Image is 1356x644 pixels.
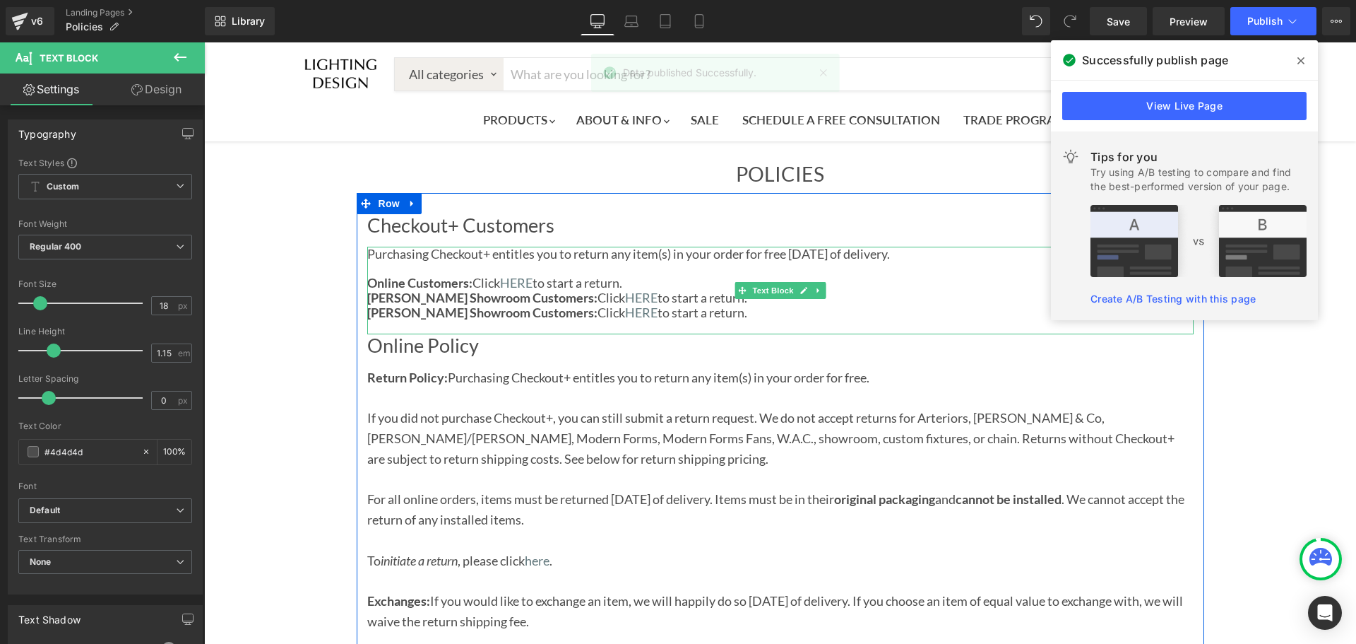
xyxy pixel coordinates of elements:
[6,7,54,35] a: v6
[1090,205,1307,277] img: tip.png
[1022,7,1050,35] button: Undo
[1308,596,1342,630] div: Open Intercom Messenger
[66,7,205,18] a: Landing Pages
[1090,293,1256,305] a: Create A/B Testing with this page
[581,7,614,35] a: Desktop
[171,151,199,172] span: Row
[18,606,81,626] div: Text Shadow
[66,21,103,33] span: Policies
[163,233,268,248] strong: Online Customers:
[989,18,1018,45] a: wishlist icon
[1090,148,1307,165] div: Tips for you
[163,447,989,488] p: For all online orders, items must be returned [DATE] of delivery. Items must be in their and . We...
[163,204,989,219] p: Purchasing Checkout+ entitles you to return any item(s) in your order for free [DATE] of delivery.
[1082,52,1228,69] span: Successfully publish page
[751,449,857,464] strong: cannot be installed
[630,449,731,464] strong: original packaging
[163,368,970,424] span: If you did not purchase Checkout+, you can still submit a return request. We do not accept return...
[18,534,192,544] div: Text Transform
[321,510,345,526] a: here
[44,444,135,459] input: Color
[232,15,265,28] span: Library
[947,22,975,42] a: login icon
[190,15,917,49] form: Product
[30,505,60,517] i: Default
[163,508,989,529] p: , please click .
[1170,14,1208,29] span: Preview
[18,219,192,229] div: Font Weight
[100,14,173,49] img: Lighting design
[1230,7,1316,35] button: Publish
[18,374,192,384] div: Letter Spacing
[178,349,190,358] span: em
[18,157,192,168] div: Text Styles
[177,510,254,526] em: initiate a return
[199,151,218,172] a: Expand / Collapse
[163,120,989,144] h1: POLICIES
[1107,14,1130,29] span: Save
[1062,148,1079,165] img: light.svg
[1062,92,1307,120] a: View Live Page
[296,233,328,248] a: HERE
[614,7,648,35] a: Laptop
[30,241,82,252] b: Regular 400
[268,62,359,93] a: Products
[18,421,192,431] div: Text Color
[299,16,878,48] input: Search
[648,7,682,35] a: Tablet
[1090,165,1307,194] div: Try using A/B testing to compare and find the best-performed version of your page.
[47,181,79,193] b: Custom
[1247,16,1283,27] span: Publish
[1026,16,1060,48] a: cart icon with, 0 items
[878,16,916,48] button: Search
[82,57,1071,99] nav: Main
[163,233,989,248] p: Click to start a return.
[163,510,177,526] span: To
[421,247,453,263] a: HERE
[163,551,979,587] span: If you would like to exchange an item, we will happily do so [DATE] of delivery. If you choose an...
[476,62,525,93] a: SALE
[18,481,192,491] div: Font
[28,12,46,30] div: v6
[163,551,226,566] strong: Exchanges:
[205,7,275,35] a: New Library
[178,396,190,405] span: px
[163,327,244,343] strong: Return Policy:
[178,301,190,310] span: px
[749,62,873,93] a: TRADE PROGRAM
[545,240,592,257] span: Text Block
[623,65,756,81] span: Data published Successfully.
[682,7,716,35] a: Mobile
[30,556,52,567] b: None
[18,327,192,336] div: Line Height
[362,62,474,93] a: ABOUT & INFO
[163,262,393,278] strong: [PERSON_NAME] Showroom Customers:
[421,262,453,278] a: HERE
[18,279,192,289] div: Font Size
[268,57,873,99] ul: Mega Menu
[163,247,393,263] strong: [PERSON_NAME] Showroom Customers:
[105,74,208,105] a: Design
[1153,7,1225,35] a: Preview
[607,240,621,257] a: Expand / Collapse
[157,440,191,464] div: %
[163,263,989,278] p: Click to start a return.
[1056,7,1084,35] button: Redo
[244,327,665,343] span: Purchasing Checkout+ entitles you to return any item(s) in your order for free.
[528,62,747,93] a: SCHEDULE A FREE CONSULTATION
[40,52,98,64] span: Text Block
[1322,7,1350,35] button: More
[163,171,350,194] span: Checkout+ Customers
[18,120,76,140] div: Typography
[163,291,275,315] span: Online Policy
